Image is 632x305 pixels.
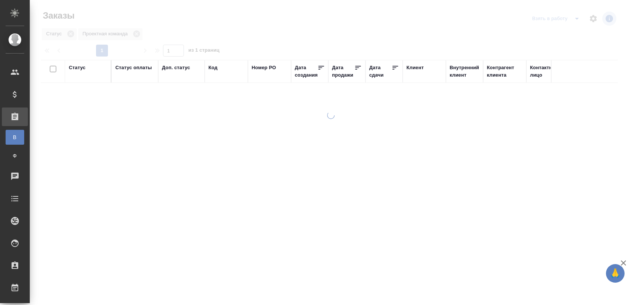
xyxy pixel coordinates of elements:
div: Статус [69,64,86,71]
div: Доп. статус [162,64,190,71]
div: Дата продажи [332,64,354,79]
div: Дата создания [295,64,317,79]
div: Код [208,64,217,71]
span: 🙏 [609,266,622,281]
a: В [6,130,24,145]
div: Контрагент клиента [487,64,523,79]
div: Статус оплаты [115,64,152,71]
div: Дата сдачи [369,64,392,79]
div: Клиент [406,64,424,71]
span: Ф [9,152,20,160]
span: В [9,134,20,141]
button: 🙏 [606,264,625,283]
a: Ф [6,148,24,163]
div: Контактное лицо [530,64,566,79]
div: Внутренний клиент [450,64,479,79]
div: Номер PO [252,64,276,71]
